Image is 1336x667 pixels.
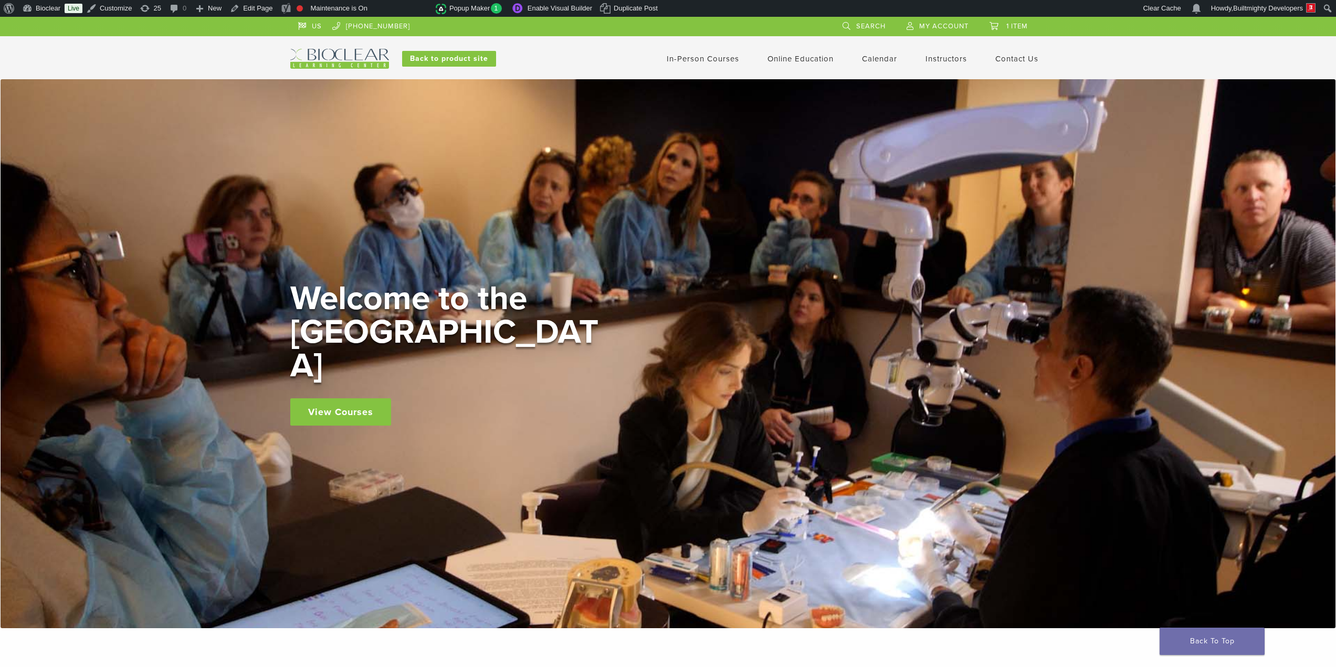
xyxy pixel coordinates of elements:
span: Builtmighty Developers [1233,4,1303,12]
a: View Courses [290,398,391,426]
div: Focus keyphrase not set [297,5,303,12]
a: Calendar [862,54,897,63]
span: My Account [919,22,969,30]
a: Back to product site [402,51,496,67]
a: Contact Us [995,54,1038,63]
img: Bioclear [290,49,389,69]
a: My Account [907,17,969,33]
h2: Welcome to the [GEOGRAPHIC_DATA] [290,282,605,383]
a: 1 item [990,17,1028,33]
span: 1 [491,3,502,14]
span: 1 item [1006,22,1028,30]
a: Live [65,4,82,13]
a: Online Education [767,54,834,63]
a: Back To Top [1160,628,1265,655]
a: [PHONE_NUMBER] [332,17,410,33]
span: Search [856,22,886,30]
a: US [298,17,322,33]
a: Search [843,17,886,33]
img: Views over 48 hours. Click for more Jetpack Stats. [377,3,436,15]
a: In-Person Courses [667,54,739,63]
a: Instructors [925,54,967,63]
